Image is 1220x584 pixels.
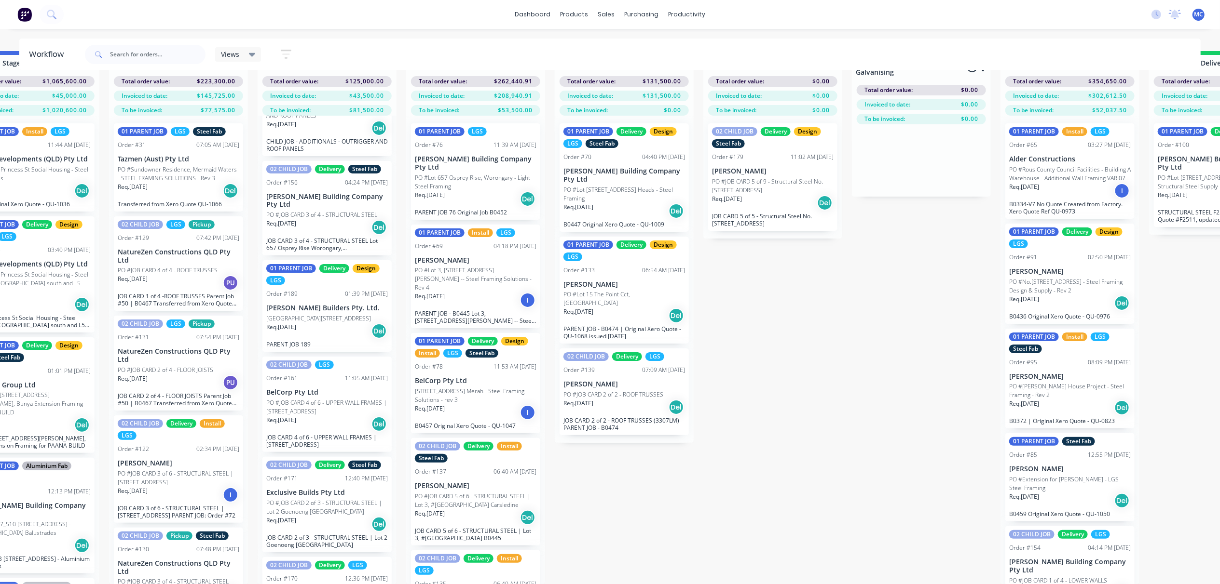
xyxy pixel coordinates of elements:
div: Install [1062,127,1087,136]
div: LGS [563,139,582,148]
div: Del [1114,295,1130,311]
p: Req. [DATE] [266,416,296,425]
div: 06:40 AM [DATE] [493,467,536,476]
p: [PERSON_NAME] [118,459,239,467]
div: Delivery [315,561,345,570]
p: PO #JOB CARD 2 of 2 - ROOF TRUSSES [563,390,663,399]
div: 02 CHILD JOB [118,319,163,328]
div: LGS [171,127,190,136]
div: I [520,292,535,308]
p: [PERSON_NAME] Building Company Pty Ltd [563,167,685,184]
p: Req. [DATE] [266,120,296,129]
div: Del [74,417,90,433]
div: Steel Fab [415,454,448,463]
a: dashboard [510,7,555,22]
div: Order #69 [415,242,443,251]
div: Order #85 [1009,451,1037,459]
div: 02 CHILD JOB [266,561,312,570]
div: 12:55 PM [DATE] [1088,451,1131,459]
p: B0457 Original Xero Quote - QU-1047 [415,422,536,429]
div: LGS [166,319,185,328]
div: Del [669,203,684,219]
div: Order #95 [1009,358,1037,367]
div: Del [669,399,684,415]
div: LGS [1091,530,1110,539]
div: Install [468,228,493,237]
div: 08:09 PM [DATE] [1088,358,1131,367]
div: Aluminium Fab [22,462,71,470]
div: 01 PARENT JOBDeliveryDesignInstallLGSSteel FabOrder #7811:53 AM [DATE]BelCorp Pty Ltd[STREET_ADDR... [411,333,540,433]
div: 03:40 PM [DATE] [48,246,91,254]
p: JOB CARD 3 of 6 - STRUCTURAL STEEL | [STREET_ADDRESS] PARENT JOB: Order #72 [118,504,239,519]
div: Steel Fab [712,139,745,148]
div: Install [1062,332,1087,341]
p: Alder Constructions [1009,155,1131,163]
p: JOB CARD 5 of 5 - Structural Steel No.[STREET_ADDRESS] [712,212,834,227]
p: PO #Lot 657 Osprey Rise, Worongary - Light Steel Framing [415,173,536,191]
p: Req. [DATE] [1009,183,1039,191]
div: Order #129 [118,234,149,242]
p: PO #Sundowner Residence, Mermaid Waters - STEEL FRAMING SOLUTIONS - Rev 3 [118,165,239,183]
div: Steel Fab [1062,437,1095,446]
div: 04:14 PM [DATE] [1088,544,1131,552]
div: 02 CHILD JOBLGSOrder #16111:05 AM [DATE]BelCorp Pty LtdPO #JOB CARD 4 of 6 - UPPER WALL FRAMES | ... [262,357,392,452]
p: NatureZen Constructions QLD Pty Ltd [118,559,239,576]
p: JOB CARD 2 of 3 - STRUCTURAL STEEL | Lot 2 Goenoeng [GEOGRAPHIC_DATA] [266,534,388,548]
div: LGS [166,220,185,229]
div: Steel Fab [348,165,381,173]
p: Req. [DATE] [563,203,593,212]
div: Order #122 [118,445,149,453]
p: PO #Extension for [PERSON_NAME] - LGS Steel Framing [1009,475,1131,492]
p: Req. [DATE] [1009,492,1039,501]
div: 02 CHILD JOBLGSPickupOrder #12907:42 PM [DATE]NatureZen Constructions QLD Pty LtdPO #JOB CARD 4 o... [114,216,243,311]
p: PARENT JOB - B0474 | Original Xero Quote - QU-1068 issued [DATE] [563,325,685,340]
div: Order #170 [266,574,298,583]
p: [STREET_ADDRESS] Merah - Steel Framing Solutions - rev 3 [415,387,536,404]
div: 01 PARENT JOB [1009,437,1059,446]
div: Design [501,337,528,345]
div: Order #139 [563,366,595,374]
div: 01 PARENT JOB [1009,332,1059,341]
div: PU [223,375,238,390]
div: LGS [645,352,664,361]
p: [PERSON_NAME] Building Company Pty Ltd [266,193,388,209]
p: [PERSON_NAME] [415,256,536,265]
span: MC [1194,10,1203,19]
div: 02 CHILD JOB [415,442,460,451]
div: Order #171 [266,474,298,483]
div: 01 PARENT JOB [563,240,613,249]
div: 04:18 PM [DATE] [493,242,536,251]
div: 01 PARENT JOB [415,228,465,237]
div: I [1114,183,1130,199]
p: [PERSON_NAME] [1009,267,1131,276]
div: Design [650,240,677,249]
div: 01 PARENT JOB [1009,127,1059,136]
div: LGS [51,127,69,136]
p: Tazmen (Aust) Pty Ltd [118,155,239,163]
div: Del [371,517,387,532]
div: 01 PARENT JOBDeliveryDesignLGSOrder #13306:54 AM [DATE][PERSON_NAME]PO #Lot 15 The Point Cct, [GE... [560,237,689,344]
p: Req. [DATE] [1158,191,1188,199]
div: 02 CHILD JOBDeliveryLGSOrder #13907:09 AM [DATE][PERSON_NAME]PO #JOB CARD 2 of 2 - ROOF TRUSSESRe... [560,348,689,435]
div: Del [817,195,833,211]
div: 02 CHILD JOB [1009,530,1055,539]
p: PO #JOB CARD 3 of 6 - STRUCTURAL STEEL | [STREET_ADDRESS] [118,469,239,487]
div: 01 PARENT JOBDeliveryDesignLGSSteel FabOrder #7004:40 PM [DATE][PERSON_NAME] Building Company Pty... [560,123,689,232]
div: 12:40 PM [DATE] [345,474,388,483]
div: 02 CHILD JOB [415,554,460,563]
div: 07:09 AM [DATE] [642,366,685,374]
p: JOB CARD 2 of 4 - FLOOR JOISTS Parent Job #50 | B0467 Transferred from Xero Quote QU-1063 [118,392,239,407]
p: B0447 Original Xero Quote - QU-1009 [563,221,685,228]
input: Search for orders... [110,45,206,64]
p: PO #JOB CARD 4 of 4 - ROOF TRUSSES [118,266,218,275]
div: 07:54 PM [DATE] [196,333,239,342]
div: 01 PARENT JOBInstallLGSSteel FabOrder #9508:09 PM [DATE][PERSON_NAME]PO #[PERSON_NAME] House Proj... [1005,329,1135,429]
div: 11:44 AM [DATE] [48,141,91,149]
div: Steel Fab [586,139,618,148]
p: PARENT JOB 76 Original Job B0452 [415,209,536,216]
p: Req. [DATE] [1009,399,1039,408]
p: Req. [DATE] [118,487,148,495]
div: Steel Fab [348,461,381,469]
div: Del [371,323,387,339]
div: Steel Fab [1009,345,1042,353]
